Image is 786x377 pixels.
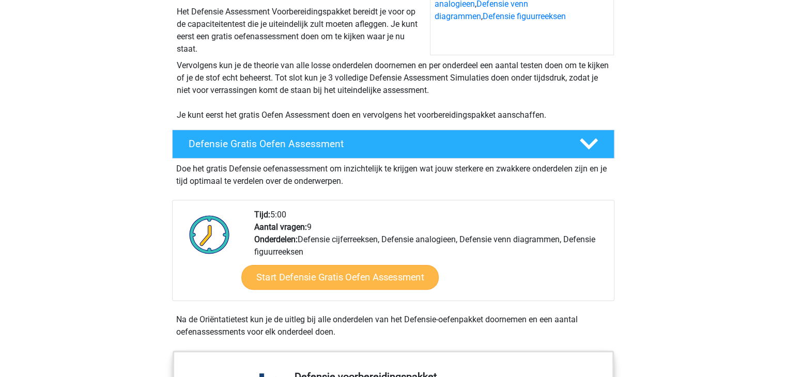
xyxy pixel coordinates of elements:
h4: Defensie Gratis Oefen Assessment [189,138,563,150]
a: Defensie figuurreeksen [483,11,566,21]
b: Onderdelen: [254,234,298,244]
b: Tijd: [254,210,270,219]
a: Start Defensie Gratis Oefen Assessment [241,265,439,290]
div: Vervolgens kun je de theorie van alle losse onderdelen doornemen en per onderdeel een aantal test... [173,59,614,121]
div: Doe het gratis Defensie oefenassessment om inzichtelijk te krijgen wat jouw sterkere en zwakkere ... [172,159,614,187]
a: Defensie Gratis Oefen Assessment [168,130,619,159]
img: Klok [183,209,236,260]
div: Na de Oriëntatietest kun je de uitleg bij alle onderdelen van het Defensie-oefenpakket doornemen ... [172,313,614,338]
div: 5:00 9 Defensie cijferreeksen, Defensie analogieen, Defensie venn diagrammen, Defensie figuurreeksen [246,209,613,301]
b: Aantal vragen: [254,222,307,232]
